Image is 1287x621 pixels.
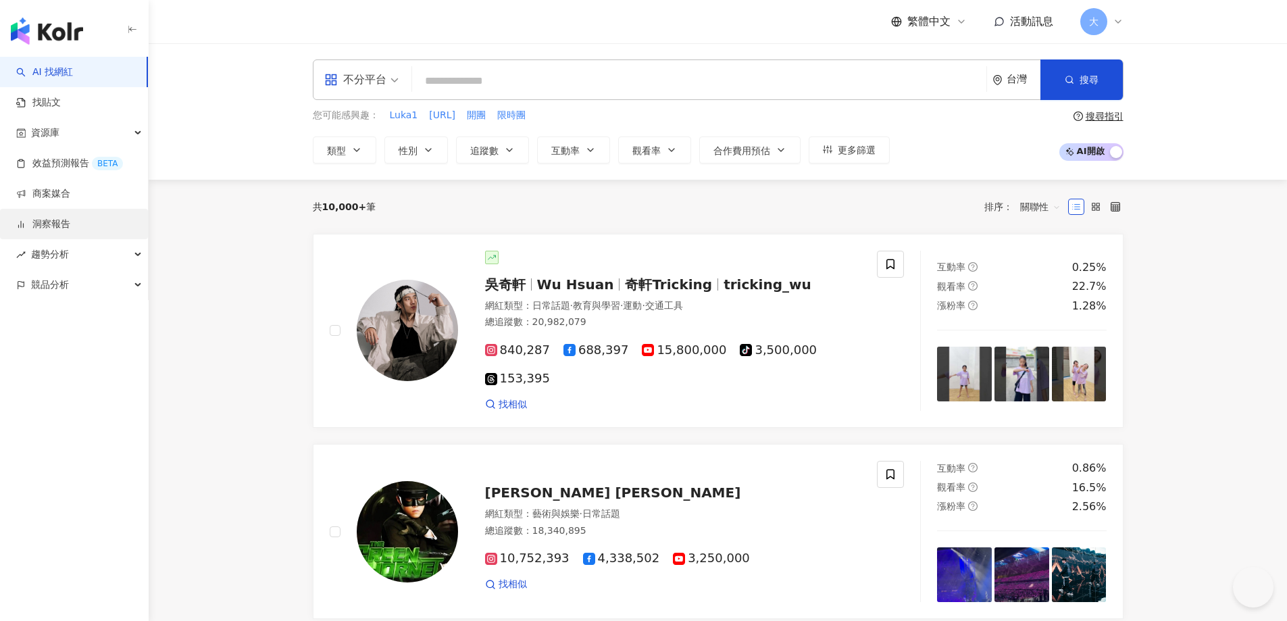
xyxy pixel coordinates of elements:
[937,463,965,474] span: 互動率
[724,276,811,293] span: tricking_wu
[16,157,123,170] a: 效益預測報告BETA
[968,301,978,310] span: question-circle
[16,187,70,201] a: 商案媒合
[1072,279,1107,294] div: 22.7%
[532,300,570,311] span: 日常話題
[1074,111,1083,121] span: question-circle
[313,136,376,164] button: 類型
[1010,15,1053,28] span: 活動訊息
[499,578,527,591] span: 找相似
[551,145,580,156] span: 互動率
[485,372,550,386] span: 153,395
[968,501,978,511] span: question-circle
[497,109,526,122] span: 限時團
[485,524,861,538] div: 總追蹤數 ： 18,340,895
[324,69,386,91] div: 不分平台
[16,66,73,79] a: searchAI 找網紅
[809,136,890,164] button: 更多篩選
[389,108,419,123] button: Luka1
[994,547,1049,602] img: post-image
[1072,480,1107,495] div: 16.5%
[485,398,527,412] a: 找相似
[31,239,69,270] span: 趨勢分析
[31,270,69,300] span: 競品分析
[673,551,750,566] span: 3,250,000
[968,281,978,291] span: question-circle
[1086,111,1124,122] div: 搜尋指引
[429,109,455,122] span: [URL]
[968,482,978,492] span: question-circle
[937,281,965,292] span: 觀看率
[485,343,550,357] span: 840,287
[485,299,861,313] div: 網紅類型 ：
[583,551,660,566] span: 4,338,502
[16,250,26,259] span: rise
[838,145,876,155] span: 更多篩選
[357,481,458,582] img: KOL Avatar
[322,201,367,212] span: 10,000+
[994,347,1049,401] img: post-image
[467,109,486,122] span: 開團
[618,136,691,164] button: 觀看率
[16,218,70,231] a: 洞察報告
[399,145,418,156] span: 性別
[532,508,580,519] span: 藝術與娛樂
[1072,461,1107,476] div: 0.86%
[466,108,486,123] button: 開團
[537,276,614,293] span: Wu Hsuan
[485,578,527,591] a: 找相似
[497,108,526,123] button: 限時團
[984,196,1068,218] div: 排序：
[31,118,59,148] span: 資源庫
[327,145,346,156] span: 類型
[642,300,645,311] span: ·
[313,201,376,212] div: 共 筆
[937,547,992,602] img: post-image
[1020,196,1061,218] span: 關聯性
[642,343,726,357] span: 15,800,000
[580,508,582,519] span: ·
[390,109,418,122] span: Luka1
[570,300,573,311] span: ·
[992,75,1003,85] span: environment
[537,136,610,164] button: 互動率
[1080,74,1099,85] span: 搜尋
[1072,499,1107,514] div: 2.56%
[1233,567,1273,607] iframe: Help Scout Beacon - Open
[713,145,770,156] span: 合作費用預估
[1052,347,1107,401] img: post-image
[384,136,448,164] button: 性別
[582,508,620,519] span: 日常話題
[16,96,61,109] a: 找貼文
[937,482,965,493] span: 觀看率
[632,145,661,156] span: 觀看率
[968,463,978,472] span: question-circle
[11,18,83,45] img: logo
[470,145,499,156] span: 追蹤數
[937,501,965,512] span: 漲粉率
[428,108,456,123] button: [URL]
[1072,260,1107,275] div: 0.25%
[357,280,458,381] img: KOL Avatar
[740,343,817,357] span: 3,500,000
[485,316,861,329] div: 總追蹤數 ： 20,982,079
[485,276,526,293] span: 吳奇軒
[573,300,620,311] span: 教育與學習
[968,262,978,272] span: question-circle
[485,507,861,521] div: 網紅類型 ：
[645,300,683,311] span: 交通工具
[937,347,992,401] img: post-image
[1040,59,1123,100] button: 搜尋
[313,109,379,122] span: 您可能感興趣：
[937,262,965,272] span: 互動率
[499,398,527,412] span: 找相似
[937,300,965,311] span: 漲粉率
[699,136,801,164] button: 合作費用預估
[1089,14,1099,29] span: 大
[324,73,338,86] span: appstore
[1007,74,1040,85] div: 台灣
[485,551,570,566] span: 10,752,393
[313,444,1124,619] a: KOL Avatar[PERSON_NAME] [PERSON_NAME]網紅類型：藝術與娛樂·日常話題總追蹤數：18,340,89510,752,3934,338,5023,250,000找相...
[563,343,628,357] span: 688,397
[456,136,529,164] button: 追蹤數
